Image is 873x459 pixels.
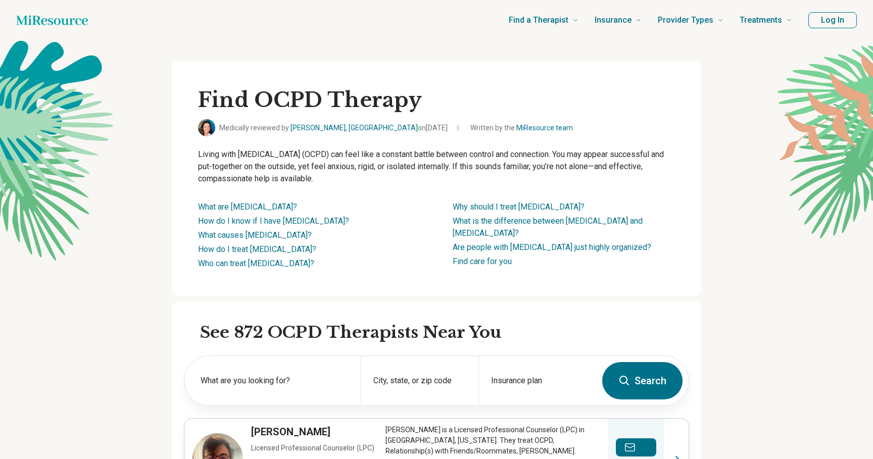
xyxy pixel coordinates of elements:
[290,124,418,132] a: [PERSON_NAME], [GEOGRAPHIC_DATA]
[16,10,88,30] a: Home page
[198,148,675,185] p: Living with [MEDICAL_DATA] (OCPD) can feel like a constant battle between control and connection....
[453,216,643,238] a: What is the difference between [MEDICAL_DATA] and [MEDICAL_DATA]?
[453,257,512,266] a: Find care for you
[201,375,349,387] label: What are you looking for?
[198,244,316,254] a: How do I treat [MEDICAL_DATA]?
[740,13,782,27] span: Treatments
[658,13,713,27] span: Provider Types
[198,259,314,268] a: Who can treat [MEDICAL_DATA]?
[219,123,448,133] span: Medically reviewed by
[595,13,632,27] span: Insurance
[198,87,675,113] h1: Find OCPD Therapy
[516,124,573,132] a: MiResource team
[616,438,656,456] button: Send a message
[198,216,349,226] a: How do I know if I have [MEDICAL_DATA]?
[808,12,857,28] button: Log In
[418,124,448,132] span: on [DATE]
[200,322,689,343] h2: See 872 OCPD Therapists Near You
[602,362,683,399] button: Search
[198,202,297,212] a: What are [MEDICAL_DATA]?
[470,123,573,133] span: Written by the
[509,13,568,27] span: Find a Therapist
[453,202,585,212] a: Why should I treat [MEDICAL_DATA]?
[453,242,651,252] a: Are people with [MEDICAL_DATA] just highly organized?
[198,230,312,240] a: What causes [MEDICAL_DATA]?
